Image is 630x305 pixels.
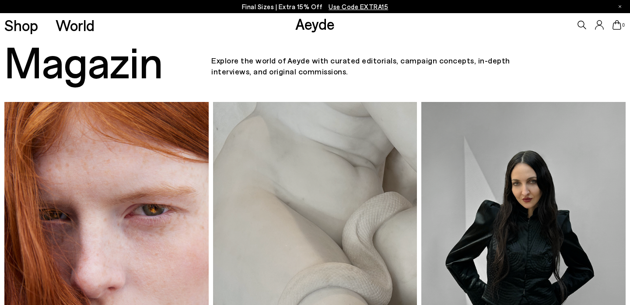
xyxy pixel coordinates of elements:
[4,18,38,33] a: Shop
[56,18,94,33] a: World
[295,14,335,33] a: Aeyde
[4,37,211,85] div: Magazin
[329,3,388,11] span: Navigate to /collections/ss25-final-sizes
[621,23,626,28] span: 0
[211,55,522,77] div: Explore the world of Aeyde with curated editorials, campaign concepts, in-depth interviews, and o...
[242,1,388,12] p: Final Sizes | Extra 15% Off
[612,20,621,30] a: 0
